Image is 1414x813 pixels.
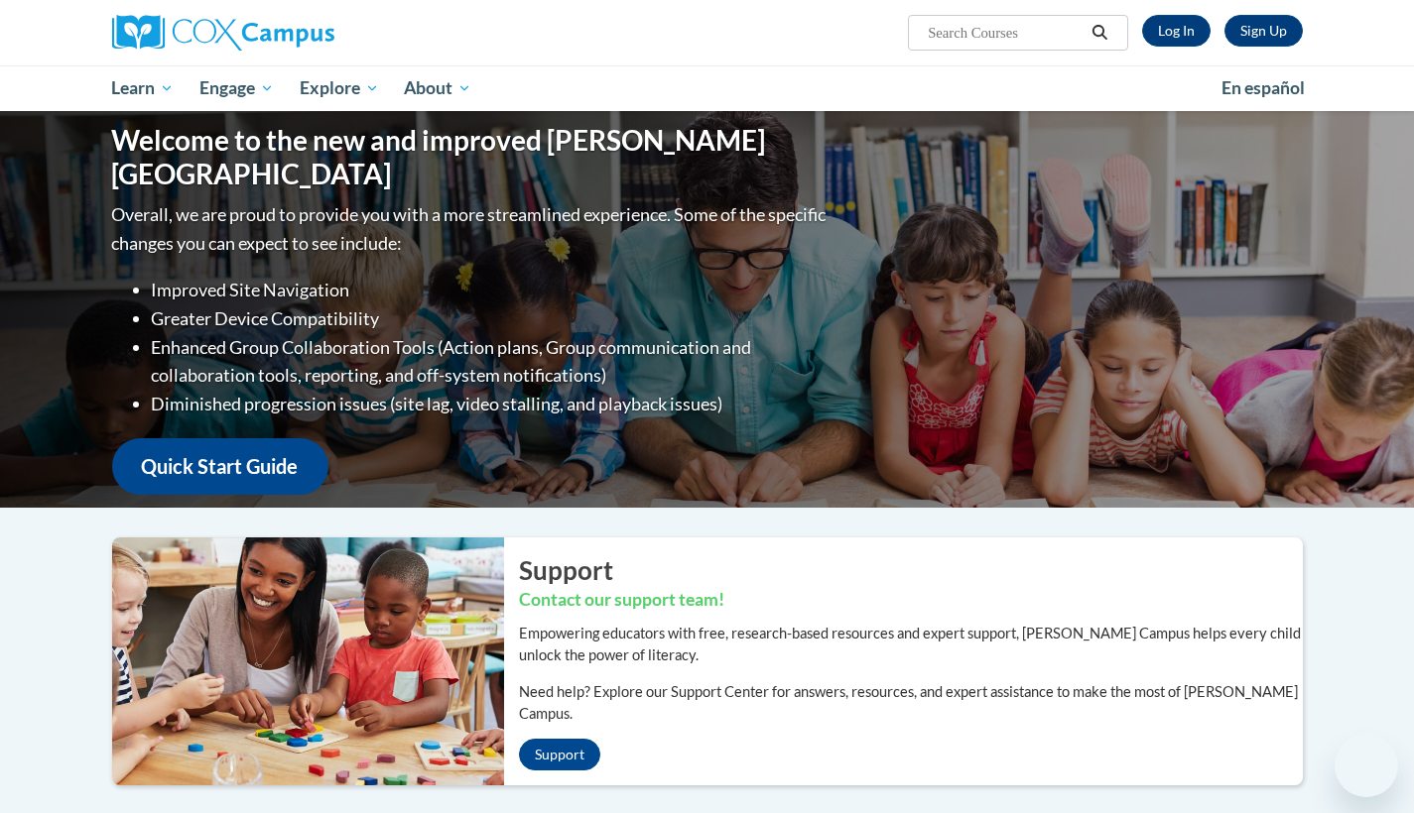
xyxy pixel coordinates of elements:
[1335,734,1398,797] iframe: Button to launch messaging window
[391,65,484,111] a: About
[1209,67,1318,109] a: En español
[519,681,1303,725] p: Need help? Explore our Support Center for answers, resources, and expert assistance to make the m...
[519,623,1303,666] p: Empowering educators with free, research-based resources and expert support, [PERSON_NAME] Campus...
[519,739,600,770] a: Support
[287,65,392,111] a: Explore
[152,333,832,391] li: Enhanced Group Collaboration Tools (Action plans, Group communication and collaboration tools, re...
[112,438,328,495] a: Quick Start Guide
[97,537,504,785] img: ...
[1221,77,1305,98] span: En español
[1142,15,1211,47] a: Log In
[1224,15,1303,47] a: Register
[300,76,379,100] span: Explore
[112,200,832,258] p: Overall, we are proud to provide you with a more streamlined experience. Some of the specific cha...
[199,76,274,100] span: Engage
[99,65,188,111] a: Learn
[519,588,1303,613] h3: Contact our support team!
[926,21,1085,45] input: Search Courses
[152,304,832,333] li: Greater Device Compatibility
[112,15,489,51] a: Cox Campus
[82,65,1333,111] div: Main menu
[404,76,471,100] span: About
[112,124,832,190] h1: Welcome to the new and improved [PERSON_NAME][GEOGRAPHIC_DATA]
[112,15,334,51] img: Cox Campus
[519,552,1303,588] h2: Support
[111,76,174,100] span: Learn
[187,65,287,111] a: Engage
[152,276,832,304] li: Improved Site Navigation
[152,390,832,418] li: Diminished progression issues (site lag, video stalling, and playback issues)
[1085,21,1114,45] button: Search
